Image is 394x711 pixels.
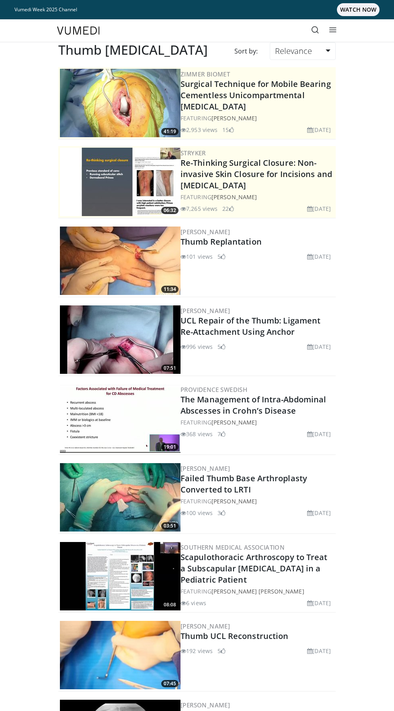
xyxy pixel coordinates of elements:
[60,227,181,295] img: 86f7a411-b29c-4241-a97c-6b2d26060ca0.300x170_q85_crop-smart_upscale.jpg
[181,464,230,472] a: [PERSON_NAME]
[307,342,331,351] li: [DATE]
[181,114,334,122] div: FEATURING
[181,385,247,394] a: Providence Swedish
[211,587,304,595] a: [PERSON_NAME] [PERSON_NAME]
[60,463,181,532] img: f3f88211-1d9e-450a-ad3a-8126fa7483a6.300x170_q85_crop-smart_upscale.jpg
[60,148,181,216] img: f1f532c3-0ef6-42d5-913a-00ff2bbdb663.300x170_q85_crop-smart_upscale.jpg
[60,305,181,374] a: 07:51
[57,27,100,35] img: VuMedi Logo
[161,207,179,214] span: 06:32
[181,126,218,134] li: 2,953 views
[181,418,334,427] div: FEATURING
[181,193,334,201] div: FEATURING
[60,621,181,689] a: 07:45
[181,497,334,505] div: FEATURING
[60,305,181,374] img: 1db775ff-40cc-47dd-b7d5-0f20e14bca41.300x170_q85_crop-smart_upscale.jpg
[307,509,331,517] li: [DATE]
[181,647,213,655] li: 192 views
[60,148,181,216] a: 06:32
[307,252,331,261] li: [DATE]
[60,69,181,137] img: e9ed289e-2b85-4599-8337-2e2b4fe0f32a.300x170_q85_crop-smart_upscale.jpg
[181,78,331,112] a: Surgical Technique for Mobile Bearing Cementless Unicompartmental [MEDICAL_DATA]
[181,587,334,596] div: FEATURING
[181,543,285,551] a: Southern Medical Association
[60,621,181,689] img: 7d8b3c25-a9a4-459b-b693-7f169858dc52.300x170_q85_crop-smart_upscale.jpg
[60,384,181,453] img: 440fd37a-2daf-4b3a-b9ce-1614488718e9.300x170_q85_crop-smart_upscale.jpg
[275,45,312,56] span: Relevance
[181,622,230,630] a: [PERSON_NAME]
[218,509,226,517] li: 3
[181,149,206,157] a: Stryker
[222,204,234,213] li: 22
[181,509,213,517] li: 100 views
[181,315,320,337] a: UCL Repair of the Thumb: Ligament Re-Attachment Using Anchor
[218,342,226,351] li: 5
[181,631,288,641] a: Thumb UCL Reconstruction
[181,342,213,351] li: 996 views
[161,680,179,687] span: 07:45
[218,430,226,438] li: 7
[58,42,208,58] h2: Thumb [MEDICAL_DATA]
[181,157,332,191] a: Re-Thinking Surgical Closure: Non-invasive Skin Closure for Incisions and [MEDICAL_DATA]
[181,70,230,78] a: Zimmer Biomet
[60,542,181,610] img: b3418b1a-2da1-4e74-b62a-90a2d573de33.300x170_q85_crop-smart_upscale.jpg
[181,430,213,438] li: 368 views
[60,542,181,610] a: 08:08
[60,384,181,453] a: 19:01
[161,522,179,530] span: 03:51
[307,599,331,607] li: [DATE]
[337,3,380,16] span: WATCH NOW
[181,307,230,315] a: [PERSON_NAME]
[161,365,179,372] span: 07:51
[222,126,234,134] li: 15
[181,228,230,236] a: [PERSON_NAME]
[161,601,179,608] span: 08:08
[161,128,179,135] span: 41:19
[60,463,181,532] a: 03:51
[181,552,328,585] a: Scapulothoracic Arthroscopy to Treat a Subscapular [MEDICAL_DATA] in a Pediatric Patient
[181,394,326,416] a: The Management of Intra-Abdominal Abscesses in Crohn’s Disease
[181,236,262,247] a: Thumb Replantation
[60,69,181,137] a: 41:19
[181,701,230,709] a: [PERSON_NAME]
[211,114,257,122] a: [PERSON_NAME]
[211,497,257,505] a: [PERSON_NAME]
[218,647,226,655] li: 5
[181,252,213,261] li: 101 views
[270,42,336,60] a: Relevance
[307,126,331,134] li: [DATE]
[211,418,257,426] a: [PERSON_NAME]
[211,193,257,201] a: [PERSON_NAME]
[218,252,226,261] li: 5
[307,204,331,213] li: [DATE]
[181,473,307,495] a: Failed Thumb Base Arthroplasty Converted to LRTI
[181,599,206,607] li: 6 views
[228,42,264,60] div: Sort by:
[60,227,181,295] a: 11:34
[307,647,331,655] li: [DATE]
[181,204,218,213] li: 7,265 views
[307,430,331,438] li: [DATE]
[161,286,179,293] span: 11:34
[161,443,179,451] span: 19:01
[14,3,380,16] a: Vumedi Week 2025 ChannelWATCH NOW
